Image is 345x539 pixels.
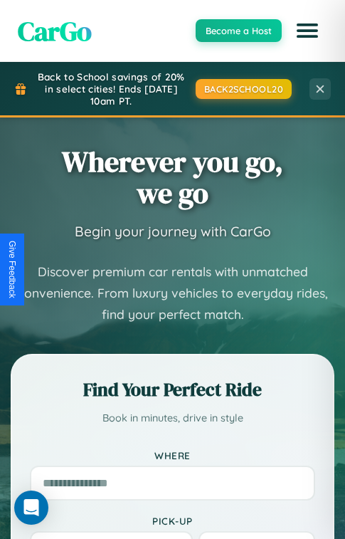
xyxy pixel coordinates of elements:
div: Give Feedback [7,241,17,298]
div: Open Intercom Messenger [14,491,48,525]
h2: Find Your Perfect Ride [30,377,315,402]
p: Book in minutes, drive in style [30,409,315,428]
span: CarGo [18,12,92,50]
button: Become a Host [196,19,282,42]
button: Open menu [287,11,327,51]
label: Where [30,449,315,461]
h1: Wherever you go, we go [62,146,283,209]
h3: Begin your journey with CarGo [75,223,271,240]
p: Discover premium car rentals with unmatched convenience. From luxury vehicles to everyday rides, ... [11,261,334,325]
label: Pick-up [30,515,315,527]
span: Back to School savings of 20% in select cities! Ends [DATE] 10am PT. [34,70,189,107]
button: BACK2SCHOOL20 [196,79,292,99]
